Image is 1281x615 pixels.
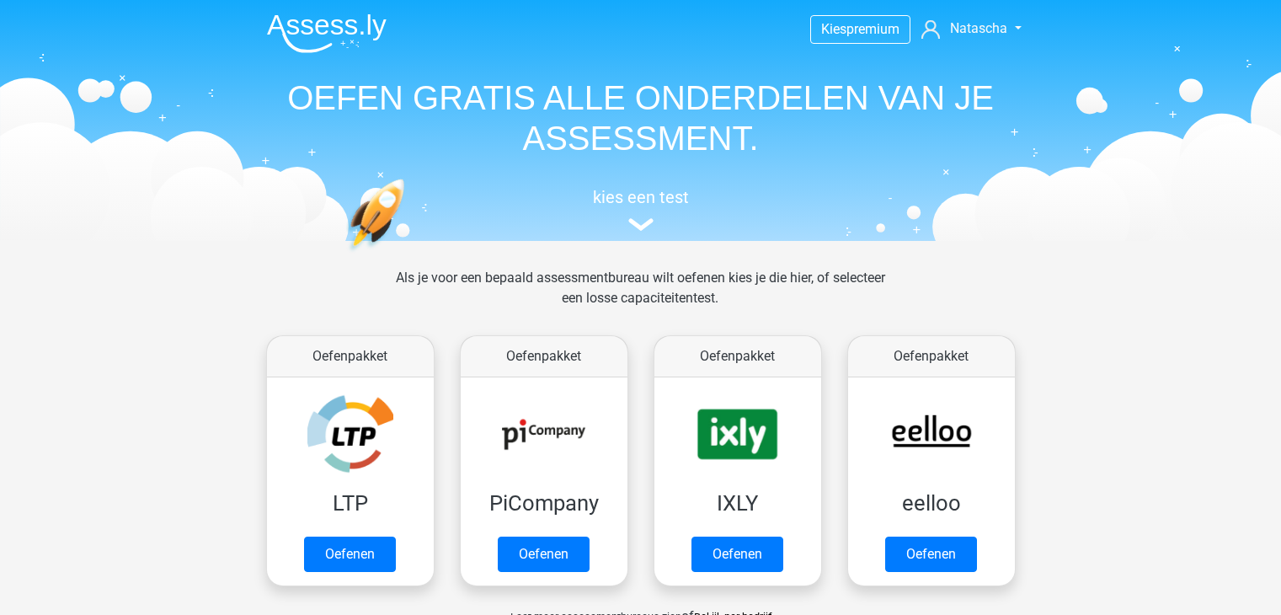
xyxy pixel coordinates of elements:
[628,218,654,231] img: assessment
[254,187,1028,207] h5: kies een test
[811,18,910,40] a: Kiespremium
[885,537,977,572] a: Oefenen
[498,537,590,572] a: Oefenen
[691,537,783,572] a: Oefenen
[346,179,470,331] img: oefenen
[915,19,1027,39] a: Natascha
[821,21,846,37] span: Kies
[846,21,899,37] span: premium
[304,537,396,572] a: Oefenen
[254,187,1028,232] a: kies een test
[254,78,1028,158] h1: OEFEN GRATIS ALLE ONDERDELEN VAN JE ASSESSMENT.
[950,20,1007,36] span: Natascha
[267,13,387,53] img: Assessly
[382,268,899,329] div: Als je voor een bepaald assessmentbureau wilt oefenen kies je die hier, of selecteer een losse ca...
